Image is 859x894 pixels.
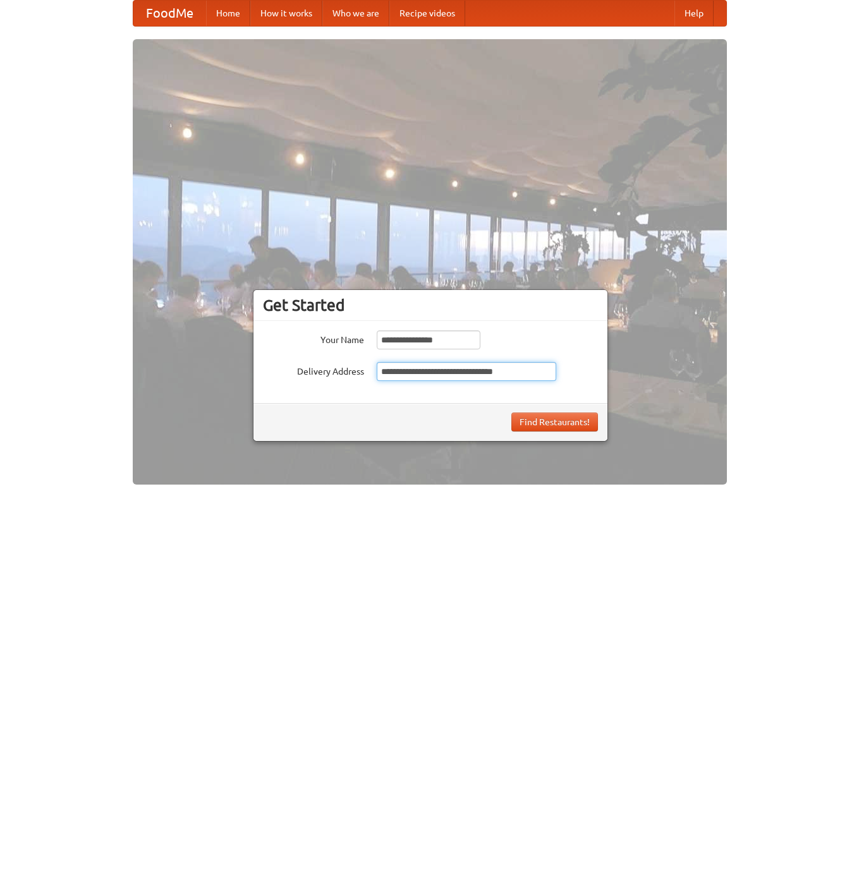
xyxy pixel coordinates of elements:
button: Find Restaurants! [511,413,598,432]
a: Home [206,1,250,26]
label: Delivery Address [263,362,364,378]
a: FoodMe [133,1,206,26]
label: Your Name [263,330,364,346]
a: Recipe videos [389,1,465,26]
a: Help [674,1,714,26]
a: Who we are [322,1,389,26]
h3: Get Started [263,296,598,315]
a: How it works [250,1,322,26]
